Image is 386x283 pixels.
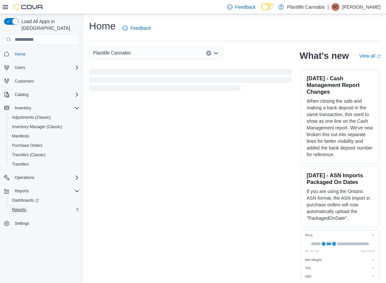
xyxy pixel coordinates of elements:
[1,186,82,196] button: Reports
[9,206,80,214] span: Reports
[12,91,31,99] button: Catalog
[331,3,340,11] div: Sebastian Cardinal
[130,25,151,31] span: Feedback
[12,133,29,139] span: Manifests
[1,218,82,228] button: Settings
[9,141,80,150] span: Purchase Orders
[377,55,381,59] svg: External link
[12,143,42,148] span: Purchase Orders
[12,104,80,112] span: Inventory
[342,3,381,11] p: [PERSON_NAME]
[12,124,62,129] span: Inventory Manager (Classic)
[7,205,82,214] button: Reports
[1,90,82,99] button: Catalog
[224,0,258,14] a: Feedback
[12,187,31,195] button: Reports
[7,122,82,131] button: Inventory Manager (Classic)
[12,77,80,85] span: Customers
[300,51,349,61] h2: What's new
[9,196,41,204] a: Dashboards
[307,188,374,221] p: If you are using the Ontario ASN format, the ASN Import in purchase orders will now automatically...
[359,53,381,59] a: View allExternal link
[15,79,34,84] span: Customers
[1,103,82,113] button: Inventory
[15,65,25,70] span: Users
[333,3,339,11] span: SC
[93,49,131,57] span: Plantlife Cannabis
[12,219,80,227] span: Settings
[9,113,80,121] span: Adjustments (Classic)
[9,123,80,131] span: Inventory Manager (Classic)
[9,151,80,159] span: Transfers (Classic)
[15,175,34,180] span: Operations
[19,18,80,31] span: Load All Apps in [GEOGRAPHIC_DATA]
[7,196,82,205] a: Dashboards
[120,21,154,35] a: Feedback
[4,46,80,246] nav: Complex example
[9,141,45,150] a: Purchase Orders
[1,76,82,86] button: Customers
[307,172,374,185] h3: [DATE] - ASN Imports Packaged On Dates
[7,141,82,150] button: Purchase Orders
[12,207,26,212] span: Reports
[12,50,80,58] span: Home
[89,19,116,33] h1: Home
[7,150,82,160] button: Transfers (Classic)
[12,77,37,85] a: Customers
[15,188,29,194] span: Reports
[287,3,325,11] p: Plantlife Cannabis
[15,105,31,111] span: Inventory
[12,187,80,195] span: Reports
[235,4,256,10] span: Feedback
[13,4,43,10] img: Cova
[9,123,65,131] a: Inventory Manager (Classic)
[12,64,28,72] button: Users
[15,221,29,226] span: Settings
[7,113,82,122] button: Adjustments (Classic)
[1,173,82,182] button: Operations
[307,75,374,95] h3: [DATE] - Cash Management Report Changes
[307,98,374,158] p: When closing the safe and making a bank deposit in the same transaction, this used to show as one...
[12,50,28,58] a: Home
[12,162,29,167] span: Transfers
[12,198,39,203] span: Dashboards
[7,131,82,141] button: Manifests
[327,3,329,11] p: |
[1,49,82,59] button: Home
[9,132,80,140] span: Manifests
[12,91,80,99] span: Catalog
[9,113,54,121] a: Adjustments (Classic)
[9,196,80,204] span: Dashboards
[1,63,82,72] button: Users
[213,51,219,56] button: Open list of options
[261,3,275,10] input: Dark Mode
[15,52,25,57] span: Home
[12,219,32,227] a: Settings
[89,71,292,92] span: Loading
[12,104,34,112] button: Inventory
[9,160,31,168] a: Transfers
[9,132,32,140] a: Manifests
[12,64,80,72] span: Users
[9,151,48,159] a: Transfers (Classic)
[7,160,82,169] button: Transfers
[12,152,45,158] span: Transfers (Classic)
[12,174,37,182] button: Operations
[9,160,80,168] span: Transfers
[9,206,29,214] a: Reports
[15,92,28,97] span: Catalog
[12,115,51,120] span: Adjustments (Classic)
[206,51,211,56] button: Clear input
[12,174,80,182] span: Operations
